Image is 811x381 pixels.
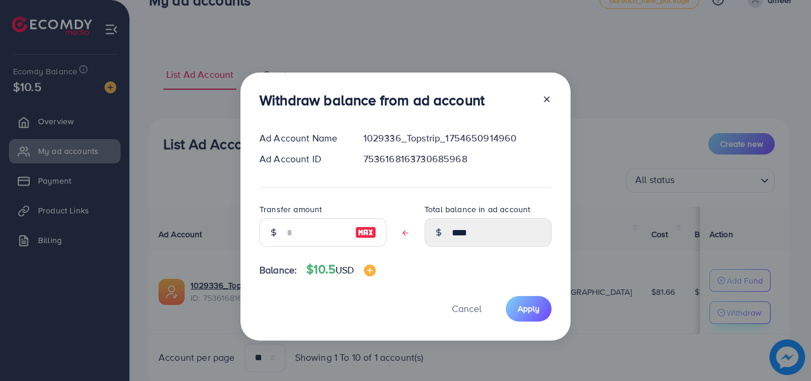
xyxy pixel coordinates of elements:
div: Ad Account ID [250,152,354,166]
div: Ad Account Name [250,131,354,145]
span: Balance: [259,263,297,277]
h3: Withdraw balance from ad account [259,92,484,109]
img: image [355,225,376,240]
div: 7536168163730685968 [354,152,561,166]
img: image [364,265,376,276]
button: Cancel [437,296,496,322]
label: Total balance in ad account [424,203,530,215]
div: 1029336_Topstrip_1754650914960 [354,131,561,145]
span: Apply [518,303,540,314]
h4: $10.5 [306,262,375,277]
button: Apply [506,296,552,322]
span: Cancel [452,302,481,315]
label: Transfer amount [259,203,322,215]
span: USD [335,263,354,276]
